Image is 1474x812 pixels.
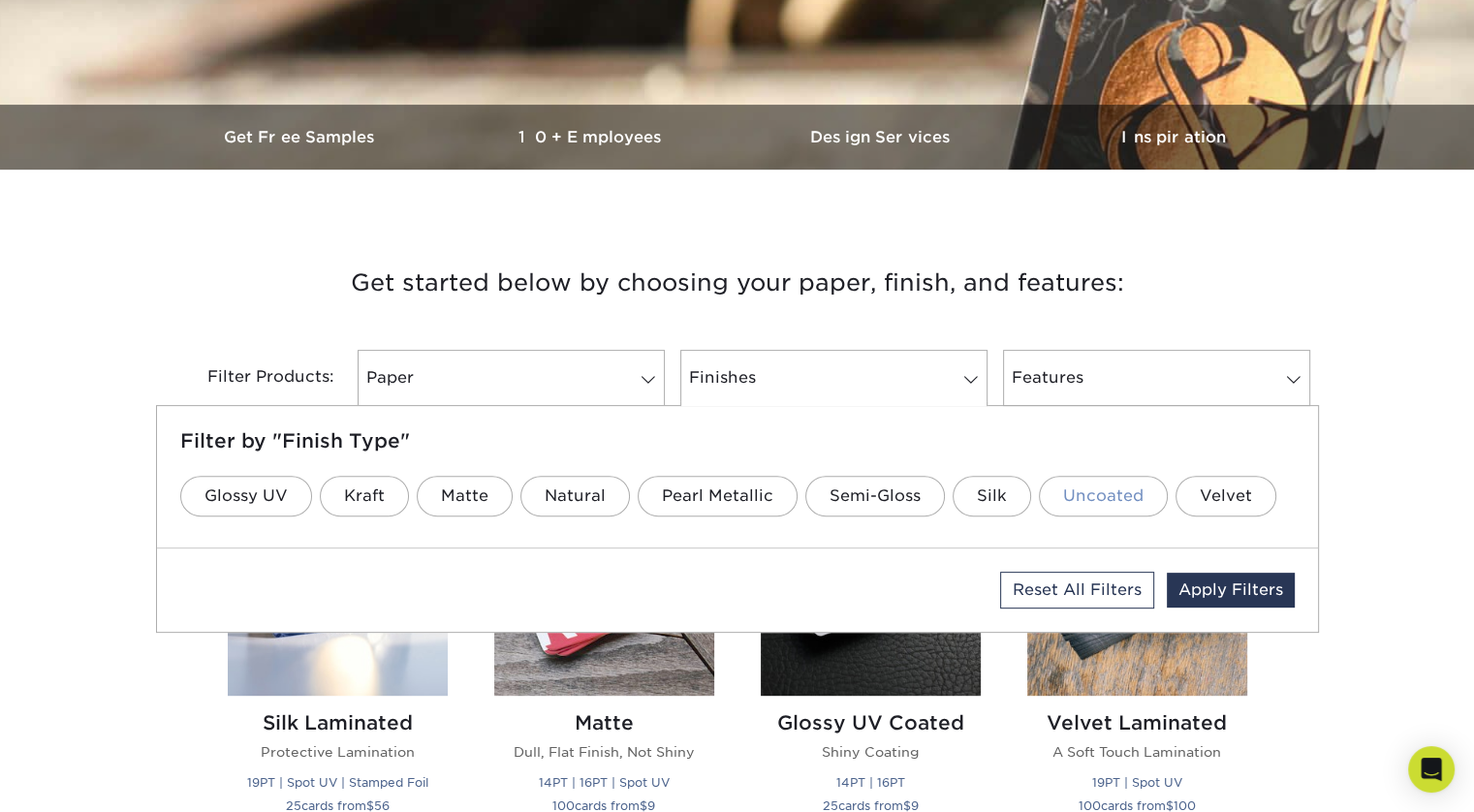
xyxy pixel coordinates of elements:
a: Natural [520,476,630,516]
small: 19PT | Spot UV [1092,775,1182,790]
h3: Inspiration [1028,128,1319,146]
div: Open Intercom Messenger [1408,746,1455,793]
a: Glossy UV [180,476,312,516]
a: Finishes [680,350,988,406]
a: Design Services [737,105,1028,170]
a: Silk [953,476,1031,516]
a: Kraft [320,476,409,516]
p: Shiny Coating [761,742,981,762]
a: Reset All Filters [1000,572,1154,609]
h2: Matte [494,711,714,734]
h3: Get started below by choosing your paper, finish, and features: [171,239,1304,327]
p: Dull, Flat Finish, Not Shiny [494,742,714,762]
a: Get Free Samples [156,105,447,170]
small: 19PT | Spot UV | Stamped Foil [247,775,428,790]
h5: Filter by "Finish Type" [180,429,1295,453]
small: 14PT | 16PT [836,775,905,790]
a: Features [1003,350,1310,406]
p: A Soft Touch Lamination [1027,742,1247,762]
a: 10+ Employees [447,105,737,170]
h2: Glossy UV Coated [761,711,981,734]
a: Uncoated [1039,476,1168,516]
a: Velvet [1176,476,1276,516]
small: 14PT | 16PT | Spot UV [539,775,670,790]
a: Semi-Gloss [805,476,945,516]
h3: Design Services [737,128,1028,146]
div: Filter Products: [156,350,350,406]
h3: 10+ Employees [447,128,737,146]
a: Inspiration [1028,105,1319,170]
a: Pearl Metallic [638,476,798,516]
a: Matte [417,476,513,516]
h2: Silk Laminated [228,711,448,734]
a: Paper [358,350,665,406]
a: Apply Filters [1167,573,1295,608]
h3: Get Free Samples [156,128,447,146]
p: Protective Lamination [228,742,448,762]
iframe: Google Customer Reviews [5,753,165,805]
h2: Velvet Laminated [1027,711,1247,734]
